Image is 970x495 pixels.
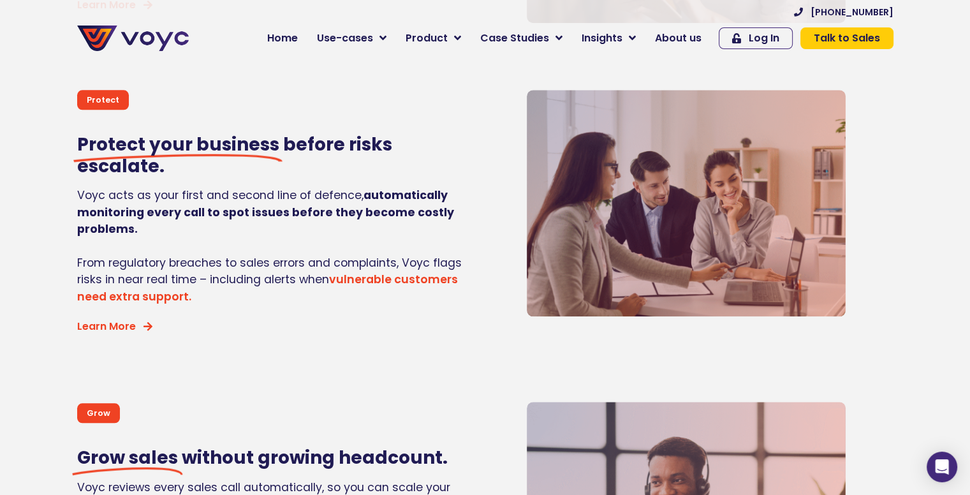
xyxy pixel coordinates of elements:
a: About us [645,26,711,51]
span: Use-cases [317,31,373,46]
span: About us [655,31,702,46]
p: Grow [87,407,110,419]
a: Log In [719,27,793,49]
a: Talk to Sales [800,27,893,49]
div: Open Intercom Messenger [927,452,957,482]
span: Learn More [77,321,136,332]
a: Insights [572,26,645,51]
span: Log In [749,33,779,43]
span: before risks escalate. [77,132,392,179]
p: From regulatory breaches to sales errors and complaints, Voyc flags risks in near real time – inc... [77,255,479,305]
span: Talk to Sales [814,33,880,43]
span: Protect your business [77,134,279,156]
p: Voyc acts as your first and second line of defence, [77,187,479,237]
a: Use-cases [307,26,396,51]
a: Learn More [77,321,152,332]
a: Case Studies [471,26,572,51]
a: Product [396,26,471,51]
span: Product [406,31,448,46]
span: [PHONE_NUMBER] [811,8,893,17]
strong: automatically [364,188,448,203]
span: Case Studies [480,31,549,46]
span: Home [267,31,298,46]
span: Insights [582,31,622,46]
img: voyc-full-logo [77,26,189,51]
a: Home [258,26,307,51]
p: Protect [87,94,119,106]
span: without growing headcount. [182,445,448,470]
strong: monitoring every call to spot issues before they become costly problems. [77,205,454,237]
span: Grow sales [77,447,178,469]
a: [PHONE_NUMBER] [794,8,893,17]
a: vulnerable customers need extra support. [77,272,458,304]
